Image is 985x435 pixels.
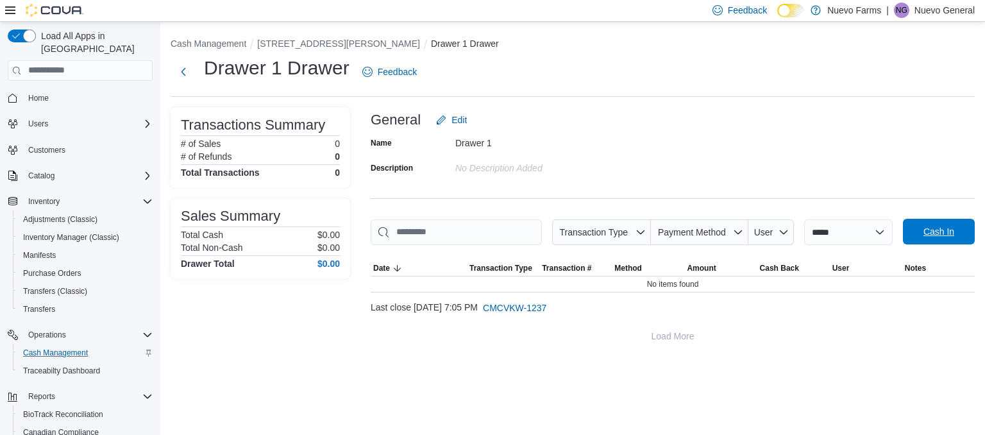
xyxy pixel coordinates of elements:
[18,302,153,317] span: Transfers
[371,112,421,128] h3: General
[28,391,55,402] span: Reports
[431,107,472,133] button: Edit
[728,4,767,17] span: Feedback
[23,90,54,106] a: Home
[469,263,532,273] span: Transaction Type
[647,279,699,289] span: No items found
[18,345,93,361] a: Cash Management
[373,263,390,273] span: Date
[451,114,467,126] span: Edit
[171,59,196,85] button: Next
[23,168,60,183] button: Catalog
[478,295,551,321] button: CMCVKW-1237
[23,286,87,296] span: Transfers (Classic)
[181,243,243,253] h6: Total Non-Cash
[13,210,158,228] button: Adjustments (Classic)
[757,260,830,276] button: Cash Back
[760,263,799,273] span: Cash Back
[832,263,850,273] span: User
[181,209,280,224] h3: Sales Summary
[18,266,87,281] a: Purchase Orders
[23,268,81,278] span: Purchase Orders
[23,142,153,158] span: Customers
[3,115,158,133] button: Users
[886,3,889,18] p: |
[614,263,642,273] span: Method
[914,3,975,18] p: Nuevo General
[18,230,153,245] span: Inventory Manager (Classic)
[181,230,223,240] h6: Total Cash
[23,194,65,209] button: Inventory
[204,55,349,81] h1: Drawer 1 Drawer
[684,260,757,276] button: Amount
[652,330,695,343] span: Load More
[23,168,153,183] span: Catalog
[371,295,975,321] div: Last close [DATE] 7:05 PM
[317,243,340,253] p: $0.00
[13,264,158,282] button: Purchase Orders
[257,38,420,49] button: [STREET_ADDRESS][PERSON_NAME]
[431,38,499,49] button: Drawer 1 Drawer
[13,300,158,318] button: Transfers
[335,151,340,162] p: 0
[23,304,55,314] span: Transfers
[181,259,235,269] h4: Drawer Total
[28,171,55,181] span: Catalog
[455,158,627,173] div: No Description added
[371,219,542,245] input: This is a search bar. As you type, the results lower in the page will automatically filter.
[13,282,158,300] button: Transfers (Classic)
[23,142,71,158] a: Customers
[371,260,467,276] button: Date
[23,214,97,225] span: Adjustments (Classic)
[467,260,539,276] button: Transaction Type
[552,219,651,245] button: Transaction Type
[23,90,153,106] span: Home
[903,219,975,244] button: Cash In
[23,327,71,343] button: Operations
[455,133,627,148] div: Drawer 1
[777,4,804,17] input: Dark Mode
[28,196,60,207] span: Inventory
[23,366,100,376] span: Traceabilty Dashboard
[748,219,794,245] button: User
[13,246,158,264] button: Manifests
[23,194,153,209] span: Inventory
[18,363,105,379] a: Traceabilty Dashboard
[23,389,60,404] button: Reports
[18,345,153,361] span: Cash Management
[23,409,103,420] span: BioTrack Reconciliation
[335,167,340,178] h4: 0
[28,119,48,129] span: Users
[378,65,417,78] span: Feedback
[13,362,158,380] button: Traceabilty Dashboard
[23,389,153,404] span: Reports
[18,230,124,245] a: Inventory Manager (Classic)
[28,330,66,340] span: Operations
[658,227,726,237] span: Payment Method
[754,227,773,237] span: User
[13,344,158,362] button: Cash Management
[18,212,153,227] span: Adjustments (Classic)
[3,326,158,344] button: Operations
[23,250,56,260] span: Manifests
[28,93,49,103] span: Home
[317,259,340,269] h4: $0.00
[13,228,158,246] button: Inventory Manager (Classic)
[902,260,975,276] button: Notes
[371,163,413,173] label: Description
[23,232,119,243] span: Inventory Manager (Classic)
[542,263,591,273] span: Transaction #
[171,37,975,53] nav: An example of EuiBreadcrumbs
[18,407,108,422] a: BioTrack Reconciliation
[18,407,153,422] span: BioTrack Reconciliation
[559,227,628,237] span: Transaction Type
[612,260,684,276] button: Method
[28,145,65,155] span: Customers
[23,116,153,132] span: Users
[171,38,246,49] button: Cash Management
[18,266,153,281] span: Purchase Orders
[3,192,158,210] button: Inventory
[36,30,153,55] span: Load All Apps in [GEOGRAPHIC_DATA]
[335,139,340,149] p: 0
[371,323,975,349] button: Load More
